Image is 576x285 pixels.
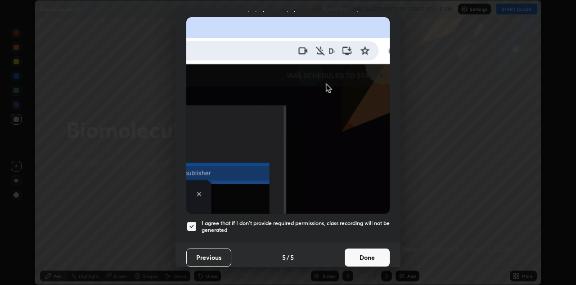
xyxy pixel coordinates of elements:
[186,249,231,267] button: Previous
[345,249,390,267] button: Done
[290,253,294,262] h4: 5
[282,253,286,262] h4: 5
[287,253,289,262] h4: /
[202,220,390,234] h5: I agree that if I don't provide required permissions, class recording will not be generated
[186,17,390,214] img: downloads-permission-blocked.gif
